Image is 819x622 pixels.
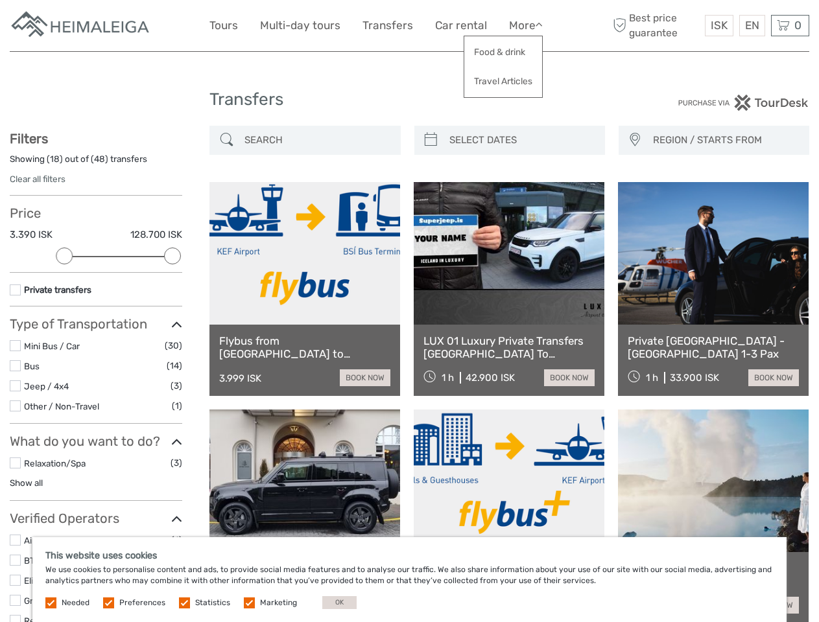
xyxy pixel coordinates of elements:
[24,401,99,411] a: Other / Non-Travel
[45,550,774,561] h5: This website uses cookies
[171,455,182,470] span: (3)
[130,228,182,242] label: 128.700 ISK
[24,575,86,586] a: Elite-Chauffeur
[10,205,182,221] h3: Price
[340,369,390,386] a: book now
[32,537,787,622] div: We use cookies to personalise content and ads, to provide social media features and to analyse ou...
[792,19,803,32] span: 0
[10,433,182,449] h3: What do you want to do?
[464,40,542,65] a: Food & drink
[94,153,105,165] label: 48
[239,129,394,152] input: SEARCH
[260,16,340,35] a: Multi-day tours
[24,595,152,606] a: Gray Line [GEOGRAPHIC_DATA]
[628,334,799,361] a: Private [GEOGRAPHIC_DATA] - [GEOGRAPHIC_DATA] 1-3 Pax
[10,316,182,332] h3: Type of Transportation
[24,458,86,468] a: Relaxation/Spa
[24,381,69,391] a: Jeep / 4x4
[739,15,765,36] div: EN
[464,69,542,94] a: Travel Articles
[260,597,297,608] label: Marketing
[165,338,182,353] span: (30)
[544,369,595,386] a: book now
[509,16,543,35] a: More
[195,597,230,608] label: Statistics
[24,284,91,295] a: Private transfers
[466,372,515,384] div: 42.900 ISK
[423,334,595,361] a: LUX 01 Luxury Private Transfers [GEOGRAPHIC_DATA] To [GEOGRAPHIC_DATA]
[711,19,728,32] span: ISK
[149,20,165,36] button: Open LiveChat chat widget
[119,597,165,608] label: Preferences
[10,478,43,488] a: Show all
[209,16,238,35] a: Tours
[647,130,803,151] button: REGION / STARTS FROM
[678,95,809,111] img: PurchaseViaTourDesk.png
[171,378,182,393] span: (3)
[10,10,152,41] img: Apartments in Reykjavik
[171,533,182,547] span: (4)
[10,131,48,146] strong: Filters
[322,596,357,609] button: OK
[748,369,799,386] a: book now
[24,361,40,371] a: Bus
[10,153,182,173] div: Showing ( ) out of ( ) transfers
[219,373,261,384] div: 3.999 ISK
[646,372,658,384] span: 1 h
[24,535,78,546] a: Airport Direct
[18,23,147,33] p: We're away right now. Please check back later!
[24,555,61,566] a: BT Travel
[62,597,89,608] label: Needed
[10,511,182,526] h3: Verified Operators
[10,174,65,184] a: Clear all filters
[10,228,53,242] label: 3.390 ISK
[219,334,390,361] a: Flybus from [GEOGRAPHIC_DATA] to [GEOGRAPHIC_DATA] BSÍ
[670,372,719,384] div: 33.900 ISK
[50,153,60,165] label: 18
[362,16,413,35] a: Transfers
[442,372,454,384] span: 1 h
[444,129,599,152] input: SELECT DATES
[610,11,702,40] span: Best price guarantee
[167,358,182,373] span: (14)
[172,398,182,413] span: (1)
[209,89,610,110] h1: Transfers
[24,341,80,351] a: Mini Bus / Car
[435,16,487,35] a: Car rental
